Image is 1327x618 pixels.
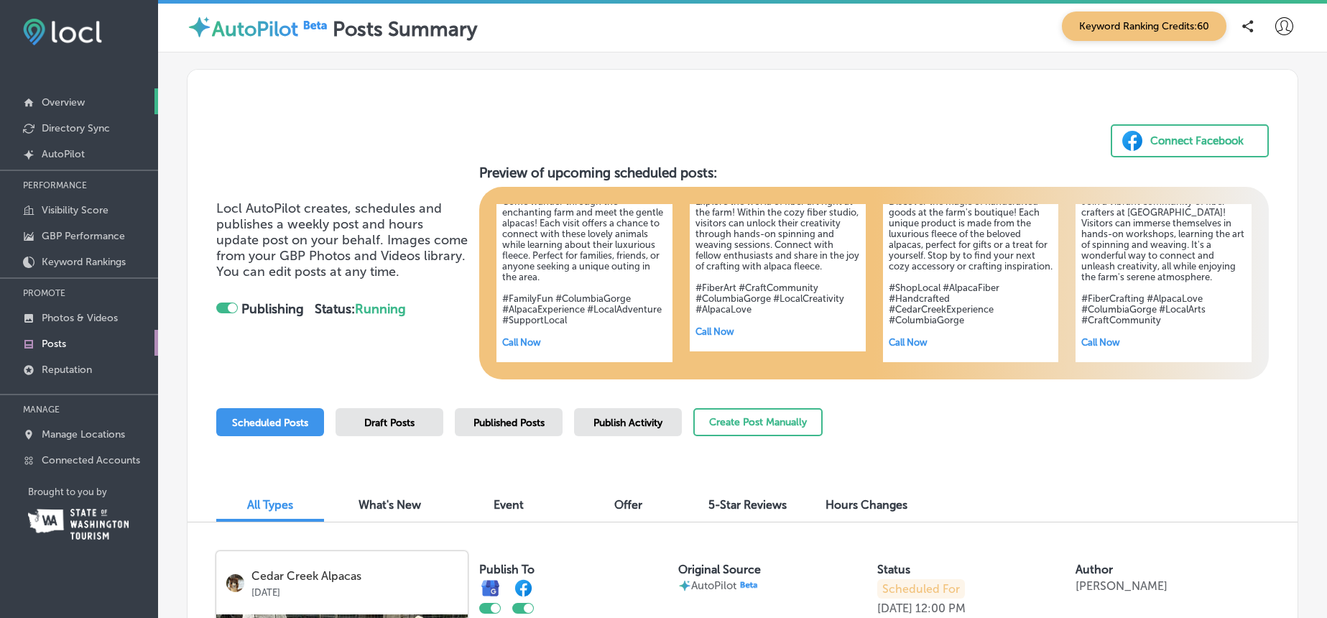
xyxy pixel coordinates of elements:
p: [DATE] [877,601,912,615]
span: Keyword Ranking Credits: 60 [1062,11,1226,41]
strong: Publishing [241,301,304,317]
p: 12:00 PM [915,601,966,615]
img: Washington Tourism [28,509,129,540]
span: All Types [247,498,293,512]
img: autopilot-icon [678,579,691,592]
span: Offer [614,498,642,512]
span: Running [355,301,406,317]
span: Draft Posts [364,417,415,429]
span: 5-Star Reviews [708,498,787,512]
p: Manage Locations [42,428,125,441]
label: Status [877,563,910,576]
label: Author [1076,563,1113,576]
span: Event [494,498,524,512]
h5: Join a vibrant community of fiber crafters at [GEOGRAPHIC_DATA]! Visitors can immerse themselves ... [1081,196,1246,326]
span: You can edit posts at any time. [216,264,399,280]
h5: Come wander through the enchanting farm and meet the gentle alpacas! Each visit offers a chance t... [502,196,667,326]
p: Visibility Score [42,204,108,216]
p: Overview [42,96,85,109]
p: GBP Performance [42,230,125,242]
h3: Preview of upcoming scheduled posts: [479,165,1269,181]
p: AutoPilot [42,148,85,160]
p: Scheduled For [877,579,965,599]
button: Create Post Manually [693,408,823,436]
label: Original Source [678,563,761,576]
p: AutoPilot [691,579,762,592]
p: [PERSON_NAME] [1076,579,1168,593]
p: Cedar Creek Alpacas [251,570,458,583]
p: Keyword Rankings [42,256,126,268]
strong: Status: [315,301,406,317]
img: fda3e92497d09a02dc62c9cd864e3231.png [23,19,102,45]
span: Locl AutoPilot creates, schedules and publishes a weekly post and hours update post on your behal... [216,200,468,264]
img: Beta [736,579,762,590]
p: [DATE] [251,583,458,598]
h5: Explore the world of fiber art right at the farm! Within the cozy fiber studio, visitors can unlo... [695,196,860,315]
span: Hours Changes [826,498,907,512]
p: Brought to you by [28,486,158,497]
div: Connect Facebook [1150,130,1244,152]
span: What's New [359,498,421,512]
button: Connect Facebook [1111,124,1269,157]
h5: Discover the magic of handcrafted goods at the farm's boutique! Each unique product is made from ... [889,196,1053,326]
p: Photos & Videos [42,312,118,324]
img: autopilot-icon [187,14,212,40]
label: Publish To [479,563,535,576]
span: Publish Activity [593,417,662,429]
label: Posts Summary [333,17,477,41]
img: logo [226,574,244,592]
img: Beta [298,17,333,32]
span: Scheduled Posts [232,417,308,429]
p: Connected Accounts [42,454,140,466]
label: AutoPilot [212,17,298,41]
p: Posts [42,338,66,350]
span: Published Posts [473,417,545,429]
p: Reputation [42,364,92,376]
p: Directory Sync [42,122,110,134]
